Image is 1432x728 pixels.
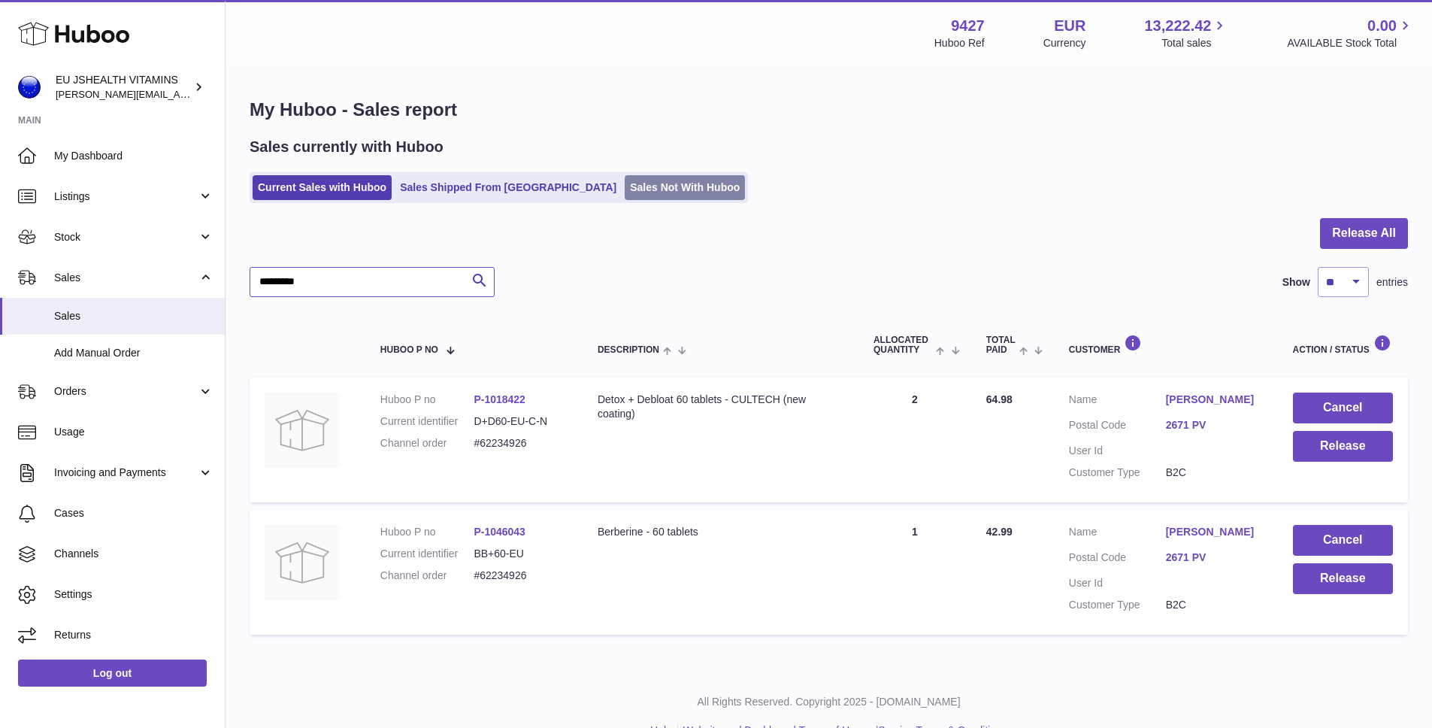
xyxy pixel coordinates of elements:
span: ALLOCATED Quantity [873,335,933,355]
span: Add Manual Order [54,346,213,360]
td: 1 [858,510,971,635]
span: My Dashboard [54,149,213,163]
a: 2671 PV [1166,418,1263,432]
div: EU JSHEALTH VITAMINS [56,73,191,102]
div: Action / Status [1293,335,1393,355]
span: Usage [54,425,213,439]
span: entries [1376,275,1408,290]
span: Sales [54,271,198,285]
dd: #62234926 [474,436,568,450]
dt: Channel order [380,436,474,450]
dt: Postal Code [1069,551,1166,569]
dt: Customer Type [1069,466,1166,480]
dt: User Id [1069,444,1166,458]
div: Berberine - 60 tablets [598,525,843,539]
img: no-photo.jpg [265,525,340,600]
strong: EUR [1054,16,1085,36]
a: [PERSON_NAME] [1166,525,1263,539]
dd: #62234926 [474,569,568,583]
a: [PERSON_NAME] [1166,393,1263,407]
span: Stock [54,230,198,244]
span: Listings [54,190,198,204]
td: 2 [858,378,971,502]
span: AVAILABLE Stock Total [1287,36,1414,50]
img: laura@jessicasepel.com [18,76,41,99]
span: 64.98 [986,393,1013,405]
span: 0.00 [1367,16,1397,36]
div: Currency [1043,36,1086,50]
button: Cancel [1293,393,1393,423]
span: Sales [54,309,213,323]
button: Cancel [1293,525,1393,556]
span: Cases [54,506,213,520]
a: P-1046043 [474,526,525,538]
div: Huboo Ref [934,36,985,50]
span: Total paid [986,335,1016,355]
button: Release All [1320,218,1408,249]
button: Release [1293,563,1393,594]
a: Sales Shipped From [GEOGRAPHIC_DATA] [395,175,622,200]
div: Customer [1069,335,1263,355]
span: Invoicing and Payments [54,466,198,480]
h2: Sales currently with Huboo [250,137,444,157]
dt: Name [1069,393,1166,411]
a: P-1018422 [474,393,525,405]
dt: Current identifier [380,414,474,429]
dt: Current identifier [380,547,474,561]
span: Orders [54,384,198,399]
a: 0.00 AVAILABLE Stock Total [1287,16,1414,50]
dt: Customer Type [1069,598,1166,612]
span: Total sales [1161,36,1228,50]
dd: D+D60-EU-C-N [474,414,568,429]
label: Show [1282,275,1310,290]
div: Detox + Debloat 60 tablets - CULTECH (new coating) [598,393,843,421]
strong: 9427 [951,16,985,36]
dt: Name [1069,525,1166,543]
a: 13,222.42 Total sales [1144,16,1228,50]
dd: BB+60-EU [474,547,568,561]
dt: Huboo P no [380,393,474,407]
span: 42.99 [986,526,1013,538]
span: 13,222.42 [1144,16,1211,36]
dd: B2C [1166,598,1263,612]
a: Sales Not With Huboo [625,175,745,200]
span: Huboo P no [380,345,438,355]
a: Current Sales with Huboo [253,175,392,200]
span: Returns [54,628,213,642]
p: All Rights Reserved. Copyright 2025 - [DOMAIN_NAME] [238,695,1420,709]
span: Settings [54,587,213,602]
span: Channels [54,547,213,561]
img: no-photo.jpg [265,393,340,468]
dt: User Id [1069,576,1166,590]
span: [PERSON_NAME][EMAIL_ADDRESS][DOMAIN_NAME] [56,88,301,100]
a: Log out [18,660,207,687]
dt: Channel order [380,569,474,583]
dt: Huboo P no [380,525,474,539]
button: Release [1293,431,1393,462]
a: 2671 PV [1166,551,1263,565]
h1: My Huboo - Sales report [250,98,1408,122]
dd: B2C [1166,466,1263,480]
dt: Postal Code [1069,418,1166,436]
span: Description [598,345,659,355]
